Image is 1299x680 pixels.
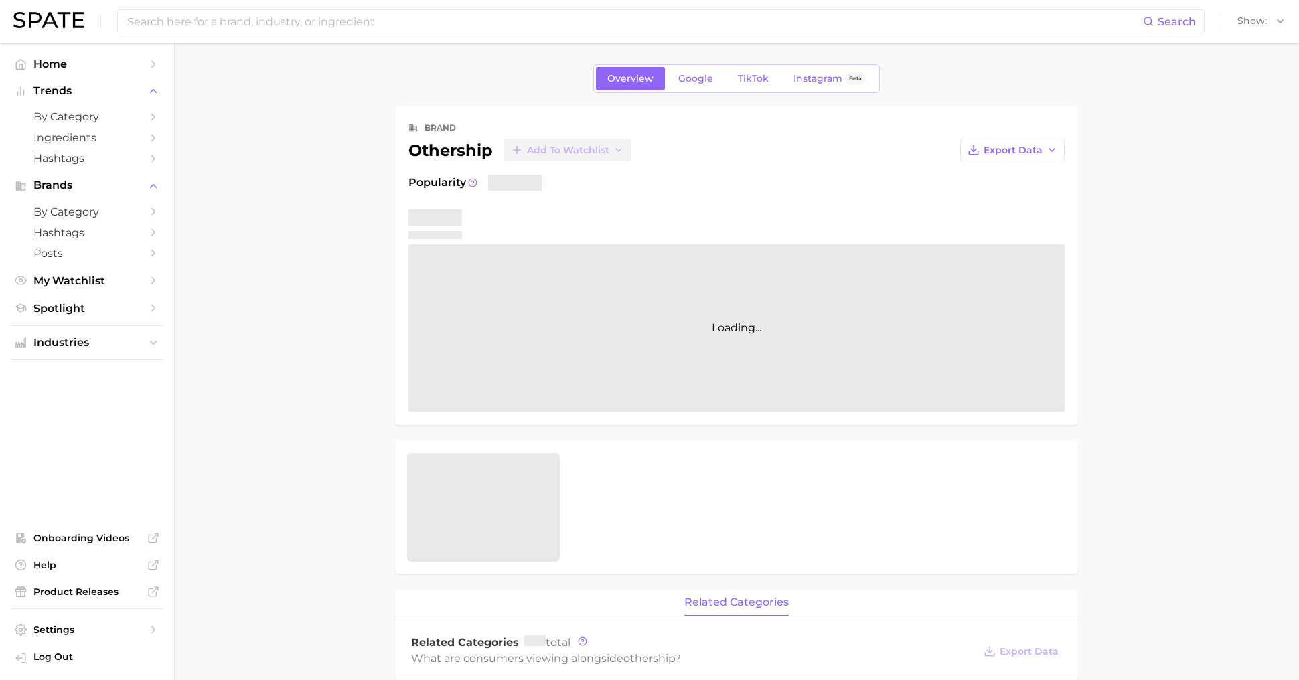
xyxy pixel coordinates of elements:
[738,73,769,84] span: TikTok
[33,247,141,260] span: Posts
[1237,17,1267,25] span: Show
[11,81,163,101] button: Trends
[11,148,163,169] a: Hashtags
[11,528,163,548] a: Onboarding Videos
[11,620,163,640] a: Settings
[33,337,141,349] span: Industries
[782,67,877,90] a: InstagramBeta
[408,139,631,161] div: othership
[1000,646,1059,657] span: Export Data
[33,110,141,123] span: by Category
[527,145,609,156] span: Add to Watchlist
[33,274,141,287] span: My Watchlist
[11,333,163,353] button: Industries
[411,636,519,649] span: Related Categories
[33,131,141,144] span: Ingredients
[793,73,842,84] span: Instagram
[11,270,163,291] a: My Watchlist
[33,85,141,97] span: Trends
[411,649,974,667] div: What are consumers viewing alongside ?
[11,175,163,195] button: Brands
[11,201,163,222] a: by Category
[980,642,1062,661] button: Export Data
[408,175,466,191] span: Popularity
[678,73,713,84] span: Google
[11,222,163,243] a: Hashtags
[684,596,789,608] span: related categories
[33,179,141,191] span: Brands
[11,555,163,575] a: Help
[727,67,780,90] a: TikTok
[11,582,163,602] a: Product Releases
[11,54,163,74] a: Home
[1234,13,1289,30] button: Show
[33,58,141,70] span: Home
[1158,15,1196,28] span: Search
[596,67,665,90] a: Overview
[33,586,141,598] span: Product Releases
[33,152,141,165] span: Hashtags
[623,652,675,665] span: othership
[11,127,163,148] a: Ingredients
[33,302,141,315] span: Spotlight
[11,298,163,319] a: Spotlight
[33,532,141,544] span: Onboarding Videos
[524,636,570,649] span: total
[13,12,84,28] img: SPATE
[849,73,862,84] span: Beta
[504,139,631,161] button: Add to Watchlist
[11,106,163,127] a: by Category
[126,10,1143,33] input: Search here for a brand, industry, or ingredient
[607,73,654,84] span: Overview
[33,624,141,636] span: Settings
[33,226,141,239] span: Hashtags
[33,651,153,663] span: Log Out
[960,139,1065,161] button: Export Data
[408,244,1065,412] div: Loading...
[11,647,163,669] a: Log out. Currently logged in with e-mail sameera.polavar@gmail.com.
[33,559,141,571] span: Help
[11,243,163,264] a: Posts
[667,67,724,90] a: Google
[33,205,141,218] span: by Category
[425,120,456,136] div: brand
[984,145,1043,156] span: Export Data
